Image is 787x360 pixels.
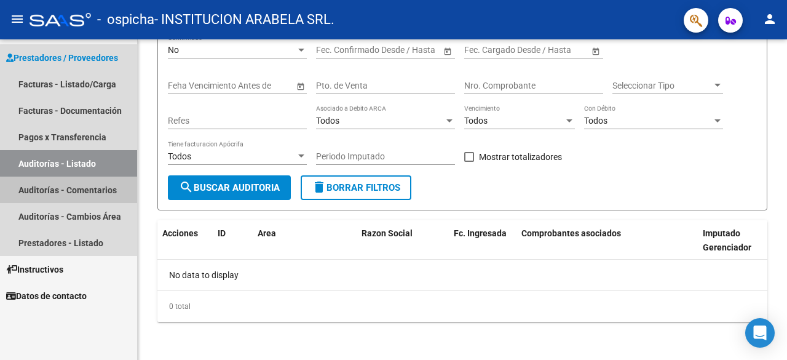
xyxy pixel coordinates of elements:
span: Razon Social [362,228,413,238]
input: End date [365,45,425,55]
mat-icon: person [762,12,777,26]
input: Start date [464,45,502,55]
div: 0 total [157,291,767,322]
span: Fc. Ingresada [454,228,507,238]
mat-icon: search [179,180,194,194]
span: Mostrar totalizadores [479,150,562,164]
datatable-header-cell: Acciones [157,220,213,274]
button: Open calendar [441,44,454,57]
span: Buscar Auditoria [179,182,280,193]
datatable-header-cell: ID [213,220,253,274]
span: - ospicha [97,6,154,33]
span: Area [258,228,276,238]
button: Borrar Filtros [301,175,411,200]
input: End date [513,45,573,55]
datatable-header-cell: Comprobantes asociados [516,220,698,274]
div: Open Intercom Messenger [745,318,775,348]
span: Borrar Filtros [312,182,400,193]
button: Open calendar [294,79,307,92]
span: No [168,45,179,55]
span: Instructivos [6,263,63,276]
div: No data to display [157,260,767,290]
span: Datos de contacto [6,289,87,303]
span: Todos [168,151,191,161]
datatable-header-cell: Fc. Ingresada [449,220,516,274]
span: Acciones [162,228,198,238]
button: Buscar Auditoria [168,175,291,200]
datatable-header-cell: Imputado Gerenciador [698,220,765,274]
span: Todos [316,116,339,126]
datatable-header-cell: Razon Social [357,220,449,274]
mat-icon: menu [10,12,25,26]
span: Todos [464,116,488,126]
mat-icon: delete [312,180,326,194]
span: Comprobantes asociados [521,228,621,238]
span: Imputado Gerenciador [703,228,751,252]
span: - INSTITUCION ARABELA SRL. [154,6,334,33]
datatable-header-cell: Area [253,220,339,274]
span: Prestadores / Proveedores [6,51,118,65]
button: Open calendar [589,44,602,57]
span: Todos [584,116,607,126]
span: Seleccionar Tipo [612,81,712,91]
span: ID [218,228,226,238]
input: Start date [316,45,354,55]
